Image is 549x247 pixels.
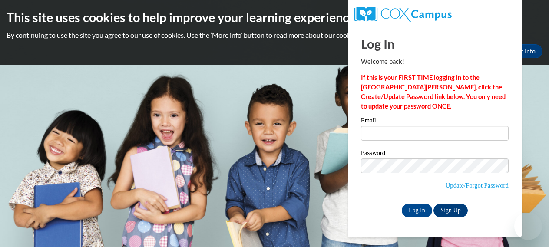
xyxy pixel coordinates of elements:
a: Sign Up [433,204,467,217]
label: Password [361,150,509,158]
h1: Log In [361,35,509,53]
strong: If this is your FIRST TIME logging in to the [GEOGRAPHIC_DATA][PERSON_NAME], click the Create/Upd... [361,74,506,110]
img: COX Campus [354,7,452,22]
iframe: Button to launch messaging window [514,212,542,240]
h2: This site uses cookies to help improve your learning experience. [7,9,542,26]
a: Update/Forgot Password [446,182,509,189]
a: More Info [502,44,542,58]
p: Welcome back! [361,57,509,66]
p: By continuing to use the site you agree to our use of cookies. Use the ‘More info’ button to read... [7,30,542,40]
label: Email [361,117,509,126]
input: Log In [402,204,432,217]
